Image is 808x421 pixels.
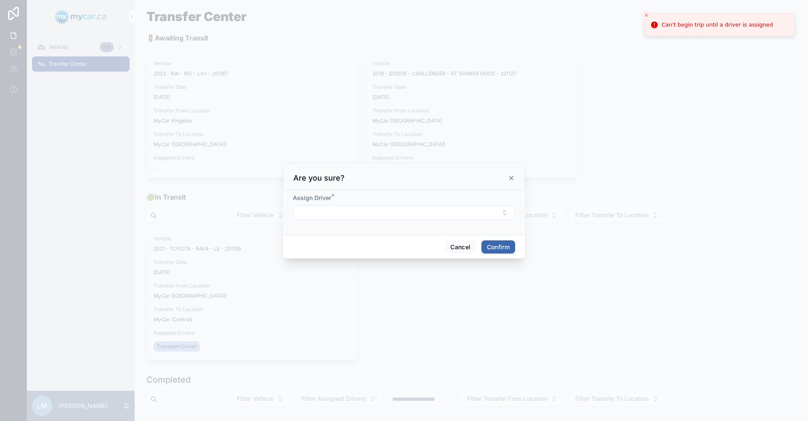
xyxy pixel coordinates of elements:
[481,240,515,254] button: Confirm
[642,11,651,19] button: Close toast
[662,21,773,29] div: Can't begin trip until a driver is assigned
[293,194,331,201] span: Assign Driver
[293,173,345,183] h3: Are you sure?
[445,240,476,254] button: Cancel
[293,205,515,220] button: Select Button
